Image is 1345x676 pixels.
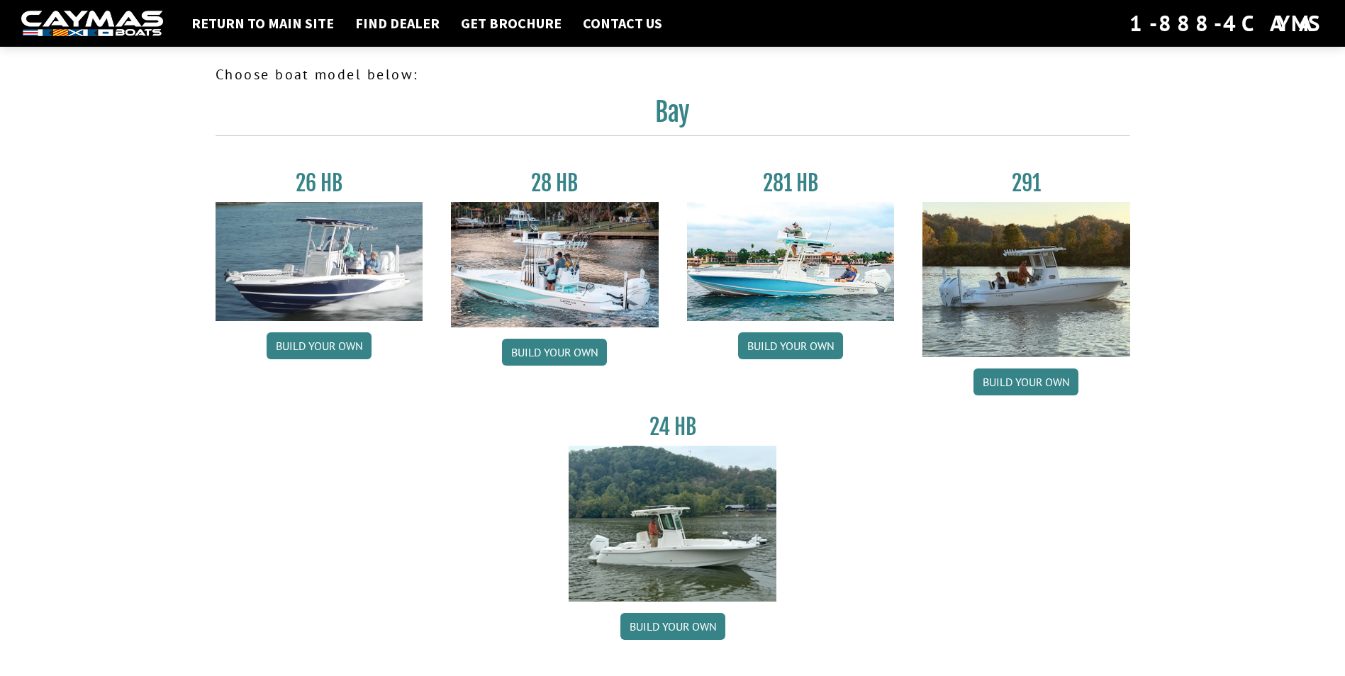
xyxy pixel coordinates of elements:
[216,202,423,321] img: 26_new_photo_resized.jpg
[922,202,1130,357] img: 291_Thumbnail.jpg
[216,170,423,196] h3: 26 HB
[973,368,1078,395] a: Build your own
[1129,8,1324,39] div: 1-888-4CAYMAS
[687,170,895,196] h3: 281 HB
[348,14,447,33] a: Find Dealer
[502,339,607,366] a: Build your own
[21,11,163,37] img: white-logo-c9c8dbefe5ff5ceceb0f0178aa75bf4bb51f6bca0971e226c86eb53dfe498488.png
[738,332,843,359] a: Build your own
[267,332,372,359] a: Build your own
[687,202,895,321] img: 28-hb-twin.jpg
[569,446,776,601] img: 24_HB_thumbnail.jpg
[451,170,659,196] h3: 28 HB
[569,414,776,440] h3: 24 HB
[451,202,659,327] img: 28_hb_thumbnail_for_caymas_connect.jpg
[922,170,1130,196] h3: 291
[216,96,1130,136] h2: Bay
[620,613,725,640] a: Build your own
[216,64,1130,85] p: Choose boat model below:
[454,14,569,33] a: Get Brochure
[576,14,669,33] a: Contact Us
[184,14,341,33] a: Return to main site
